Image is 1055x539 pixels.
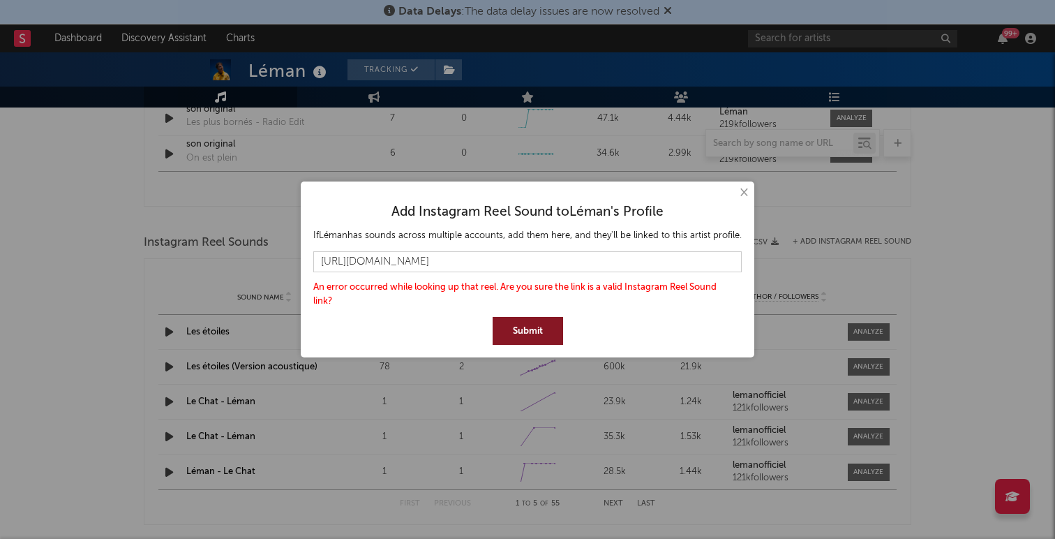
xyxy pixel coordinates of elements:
div: Add Instagram Reel Sound to Léman 's Profile [313,204,742,221]
button: × [735,185,751,200]
button: Submit [493,317,563,345]
div: If Léman has sounds across multiple accounts, add them here, and they'll be linked to this artist... [313,229,742,243]
input: Paste Instagram Reel Sound link here... [313,251,742,272]
div: An error occurred while looking up that reel. Are you sure the link is a valid Instagram Reel Sou... [313,281,732,309]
